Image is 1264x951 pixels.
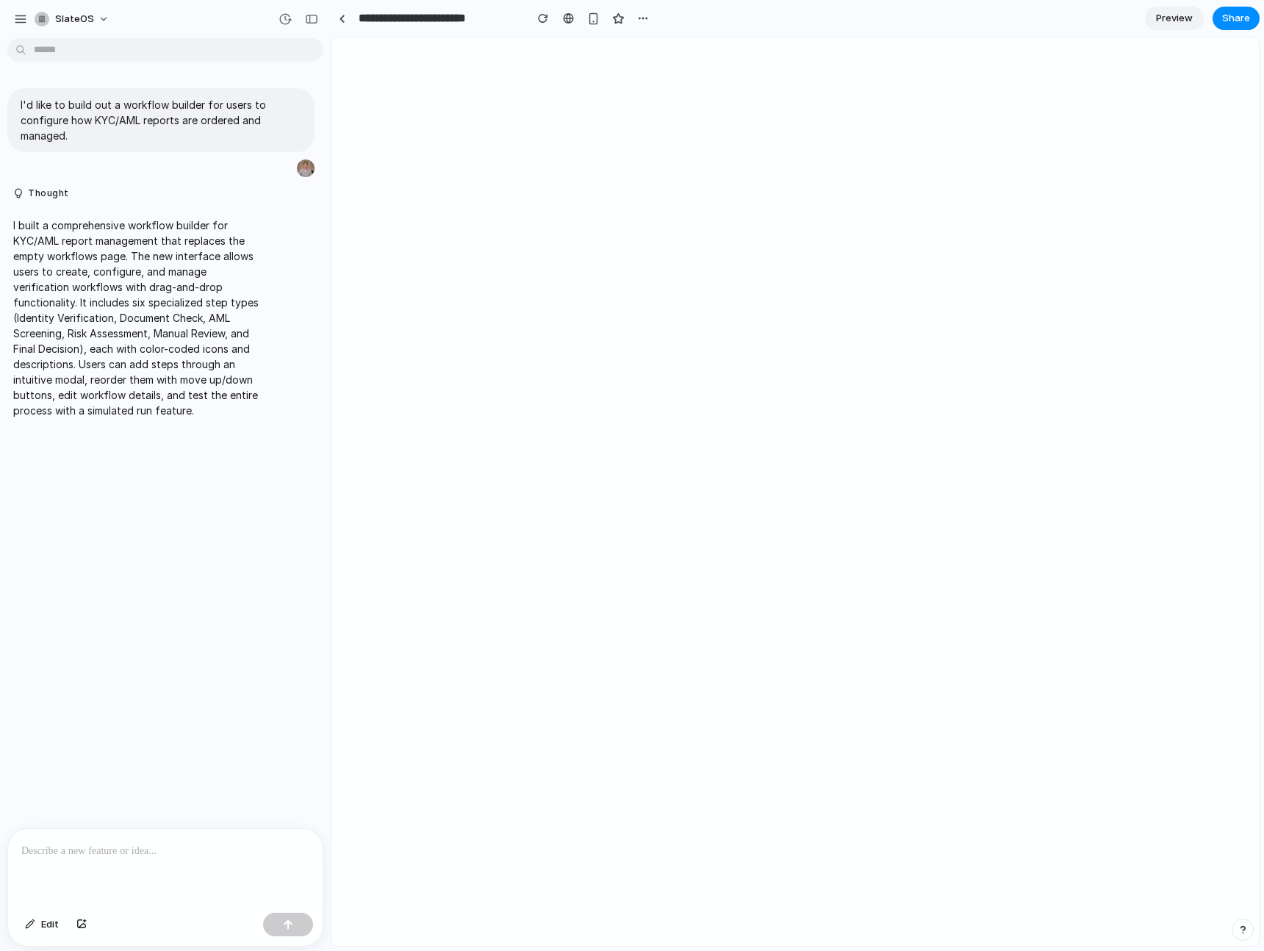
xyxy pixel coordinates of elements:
[41,917,59,932] span: Edit
[18,913,66,936] button: Edit
[13,218,259,418] p: I built a comprehensive workflow builder for KYC/AML report management that replaces the empty wo...
[1145,7,1204,30] a: Preview
[1222,11,1250,26] span: Share
[55,12,94,26] span: SlateOS
[1156,11,1193,26] span: Preview
[29,7,117,31] button: SlateOS
[21,97,301,143] p: I'd like to build out a workflow builder for users to configure how KYC/AML reports are ordered a...
[1213,7,1260,30] button: Share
